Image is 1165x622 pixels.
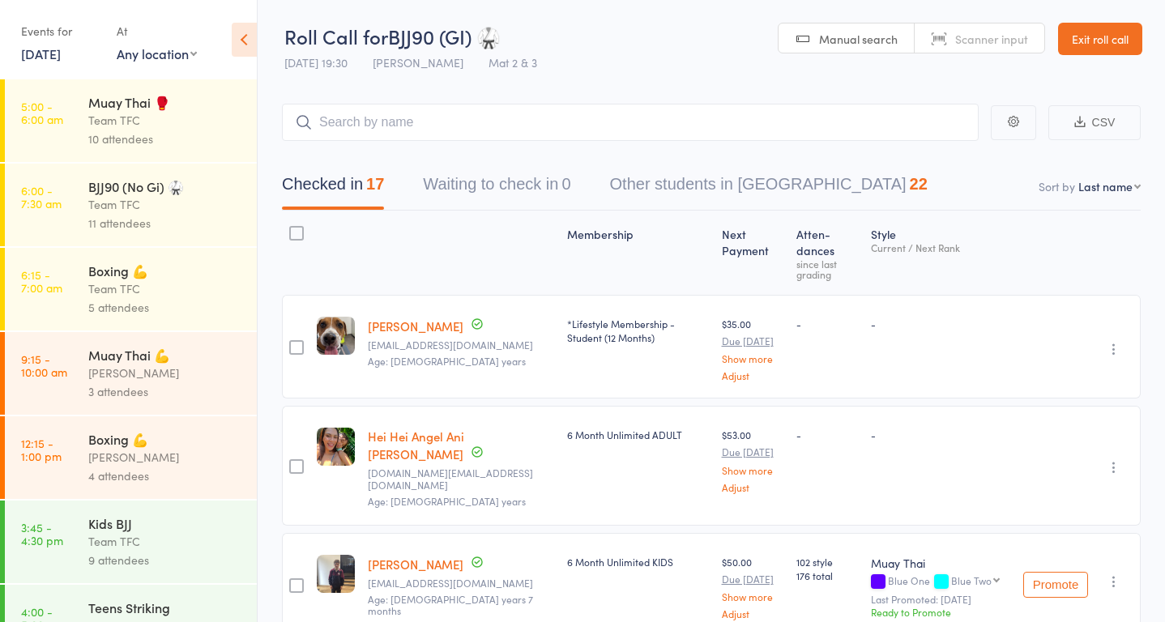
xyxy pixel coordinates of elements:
[864,218,1017,288] div: Style
[5,164,257,246] a: 6:00 -7:30 amBJJ90 (No Gi) 🥋Team TFC11 attendees
[368,577,554,589] small: Shivaazizi022@gmail.com
[88,430,243,448] div: Boxing 💪
[722,353,784,364] a: Show more
[368,428,464,462] a: Hei Hei Angel Ani [PERSON_NAME]
[88,177,243,195] div: BJJ90 (No Gi) 🥋
[790,218,864,288] div: Atten­dances
[5,248,257,330] a: 6:15 -7:00 amBoxing 💪Team TFC5 attendees
[722,573,784,585] small: Due [DATE]
[423,167,570,210] button: Waiting to check in0
[21,521,63,547] time: 3:45 - 4:30 pm
[88,514,243,532] div: Kids BJJ
[951,575,992,586] div: Blue Two
[88,298,243,317] div: 5 attendees
[282,104,979,141] input: Search by name
[368,494,526,508] span: Age: [DEMOGRAPHIC_DATA] years
[88,364,243,382] div: [PERSON_NAME]
[1039,178,1075,194] label: Sort by
[796,428,858,441] div: -
[368,556,463,573] a: [PERSON_NAME]
[88,93,243,111] div: Muay Thai 🥊
[567,555,708,569] div: 6 Month Unlimited KIDS
[722,555,784,619] div: $50.00
[489,54,537,70] span: Mat 2 & 3
[722,591,784,602] a: Show more
[284,54,348,70] span: [DATE] 19:30
[610,167,928,210] button: Other students in [GEOGRAPHIC_DATA]22
[722,465,784,475] a: Show more
[1078,178,1133,194] div: Last name
[317,555,355,593] img: image1742967992.png
[88,279,243,298] div: Team TFC
[5,79,257,162] a: 5:00 -6:00 amMuay Thai 🥊Team TFC10 attendees
[388,23,501,49] span: BJJ90 (GI) 🥋
[910,175,928,193] div: 22
[88,532,243,551] div: Team TFC
[722,370,784,381] a: Adjust
[871,317,1010,330] div: -
[21,45,61,62] a: [DATE]
[819,31,898,47] span: Manual search
[796,555,858,569] span: 102 style
[21,352,67,378] time: 9:15 - 10:00 am
[796,258,858,279] div: since last grading
[88,195,243,214] div: Team TFC
[373,54,463,70] span: [PERSON_NAME]
[722,608,784,619] a: Adjust
[5,501,257,583] a: 3:45 -4:30 pmKids BJJTeam TFC9 attendees
[368,467,554,491] small: ani.co@outlook.com
[955,31,1028,47] span: Scanner input
[21,184,62,210] time: 6:00 - 7:30 am
[368,317,463,334] a: [PERSON_NAME]
[722,335,784,347] small: Due [DATE]
[117,45,197,62] div: Any location
[871,242,1010,253] div: Current / Next Rank
[21,100,63,126] time: 5:00 - 6:00 am
[567,428,708,441] div: 6 Month Unlimited ADULT
[722,317,784,381] div: $35.00
[796,569,858,582] span: 176 total
[88,262,243,279] div: Boxing 💪
[715,218,791,288] div: Next Payment
[284,23,388,49] span: Roll Call for
[796,317,858,330] div: -
[871,428,1010,441] div: -
[21,437,62,462] time: 12:15 - 1:00 pm
[561,175,570,193] div: 0
[368,339,554,351] small: altinwesley@gmail.com
[21,268,62,294] time: 6:15 - 7:00 am
[88,448,243,466] div: [PERSON_NAME]
[88,111,243,130] div: Team TFC
[871,594,1010,605] small: Last Promoted: [DATE]
[1048,105,1141,140] button: CSV
[282,167,384,210] button: Checked in17
[366,175,384,193] div: 17
[368,354,526,368] span: Age: [DEMOGRAPHIC_DATA] years
[871,575,1010,589] div: Blue One
[88,346,243,364] div: Muay Thai 💪
[567,317,708,344] div: *Lifestyle Membership - Student (12 Months)
[5,332,257,415] a: 9:15 -10:00 amMuay Thai 💪[PERSON_NAME]3 attendees
[561,218,715,288] div: Membership
[88,382,243,401] div: 3 attendees
[317,317,355,355] img: image1730794121.png
[871,605,1010,619] div: Ready to Promote
[21,18,100,45] div: Events for
[1058,23,1142,55] a: Exit roll call
[5,416,257,499] a: 12:15 -1:00 pmBoxing 💪[PERSON_NAME]4 attendees
[722,428,784,492] div: $53.00
[871,555,1010,571] div: Muay Thai
[117,18,197,45] div: At
[88,130,243,148] div: 10 attendees
[317,428,355,466] img: image1747635341.png
[88,551,243,569] div: 9 attendees
[722,446,784,458] small: Due [DATE]
[88,599,243,616] div: Teens Striking
[1023,572,1088,598] button: Promote
[88,214,243,232] div: 11 attendees
[368,592,533,617] span: Age: [DEMOGRAPHIC_DATA] years 7 months
[722,482,784,492] a: Adjust
[88,466,243,485] div: 4 attendees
